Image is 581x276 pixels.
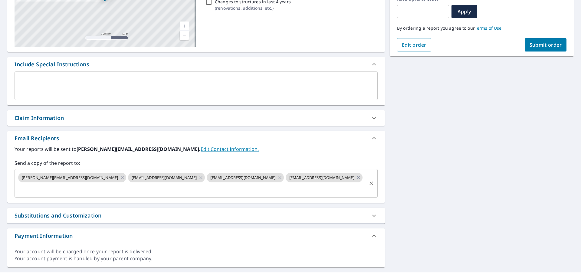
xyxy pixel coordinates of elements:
[7,110,385,126] div: Claim Information
[367,179,376,188] button: Clear
[475,25,502,31] a: Terms of Use
[451,5,477,18] button: Apply
[201,146,259,152] a: EditContactInfo
[15,232,73,240] div: Payment Information
[286,175,358,181] span: [EMAIL_ADDRESS][DOMAIN_NAME]
[15,114,64,122] div: Claim Information
[7,57,385,71] div: Include Special Instructions
[128,173,205,182] div: [EMAIL_ADDRESS][DOMAIN_NAME]
[397,38,431,52] button: Edit order
[215,5,291,11] p: ( renovations, additions, etc. )
[207,175,279,181] span: [EMAIL_ADDRESS][DOMAIN_NAME]
[18,173,126,182] div: [PERSON_NAME][EMAIL_ADDRESS][DOMAIN_NAME]
[15,255,378,262] div: Your account payment is handled by your parent company.
[456,8,472,15] span: Apply
[128,175,200,181] span: [EMAIL_ADDRESS][DOMAIN_NAME]
[180,22,189,31] a: Current Level 17, Zoom In
[180,31,189,40] a: Current Level 17, Zoom Out
[7,208,385,223] div: Substitutions and Customization
[397,25,566,31] p: By ordering a report you agree to our
[286,173,363,182] div: [EMAIL_ADDRESS][DOMAIN_NAME]
[15,134,59,142] div: Email Recipients
[7,228,385,243] div: Payment Information
[530,42,562,48] span: Submit order
[15,60,89,68] div: Include Special Instructions
[15,159,378,167] label: Send a copy of the report to:
[15,145,378,153] label: Your reports will be sent to
[207,173,284,182] div: [EMAIL_ADDRESS][DOMAIN_NAME]
[7,131,385,145] div: Email Recipients
[77,146,201,152] b: [PERSON_NAME][EMAIL_ADDRESS][DOMAIN_NAME].
[15,248,378,255] div: Your account will be charged once your report is delivered.
[525,38,567,52] button: Submit order
[15,211,101,220] div: Substitutions and Customization
[402,42,426,48] span: Edit order
[18,175,122,181] span: [PERSON_NAME][EMAIL_ADDRESS][DOMAIN_NAME]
